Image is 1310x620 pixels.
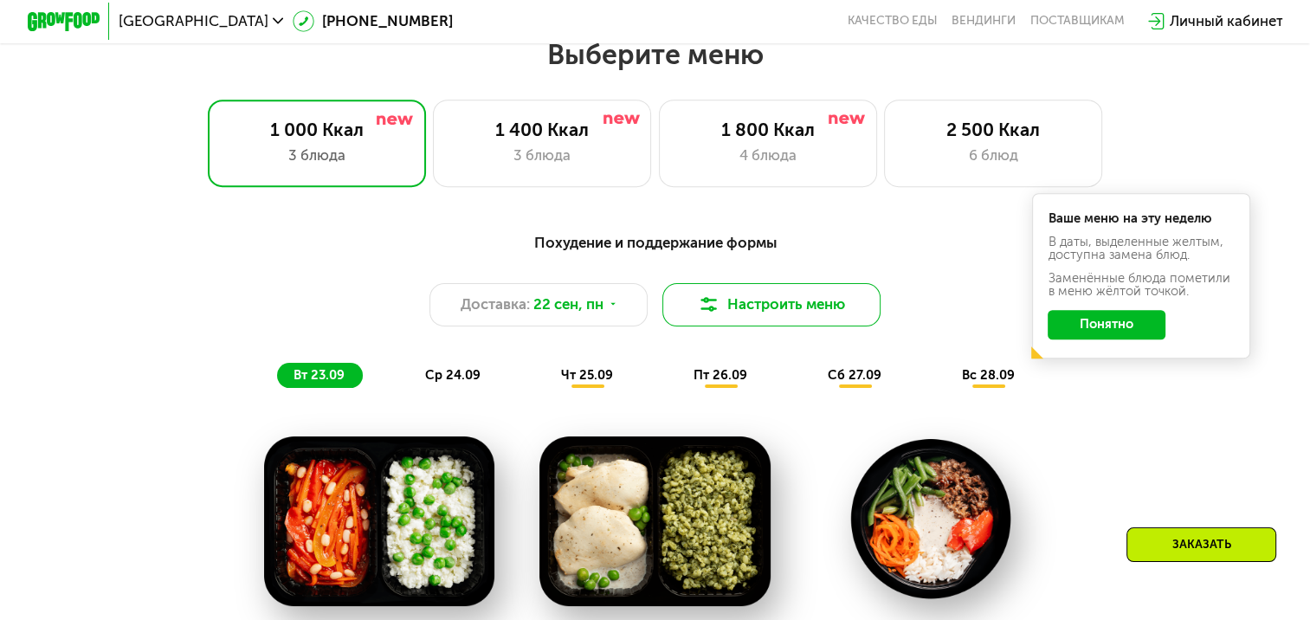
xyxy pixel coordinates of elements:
[828,367,881,383] span: сб 27.09
[694,367,747,383] span: пт 26.09
[678,145,858,166] div: 4 блюда
[452,145,632,166] div: 3 блюда
[1048,236,1233,261] div: В даты, выделенные желтым, доступна замена блюд.
[294,367,345,383] span: вт 23.09
[1030,14,1125,29] div: поставщикам
[116,231,1193,254] div: Похудение и поддержание формы
[903,145,1083,166] div: 6 блюд
[425,367,481,383] span: ср 24.09
[1048,212,1233,225] div: Ваше меню на эту неделю
[1048,272,1233,297] div: Заменённые блюда пометили в меню жёлтой точкой.
[461,294,530,315] span: Доставка:
[452,119,632,140] div: 1 400 Ккал
[293,10,453,32] a: [PHONE_NUMBER]
[1048,310,1165,339] button: Понятно
[903,119,1083,140] div: 2 500 Ккал
[962,367,1015,383] span: вс 28.09
[119,14,268,29] span: [GEOGRAPHIC_DATA]
[662,283,881,326] button: Настроить меню
[678,119,858,140] div: 1 800 Ккал
[561,367,613,383] span: чт 25.09
[58,37,1252,72] h2: Выберите меню
[1169,10,1282,32] div: Личный кабинет
[227,145,407,166] div: 3 блюда
[227,119,407,140] div: 1 000 Ккал
[1126,527,1276,562] div: Заказать
[533,294,603,315] span: 22 сен, пн
[952,14,1016,29] a: Вендинги
[847,14,937,29] a: Качество еды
